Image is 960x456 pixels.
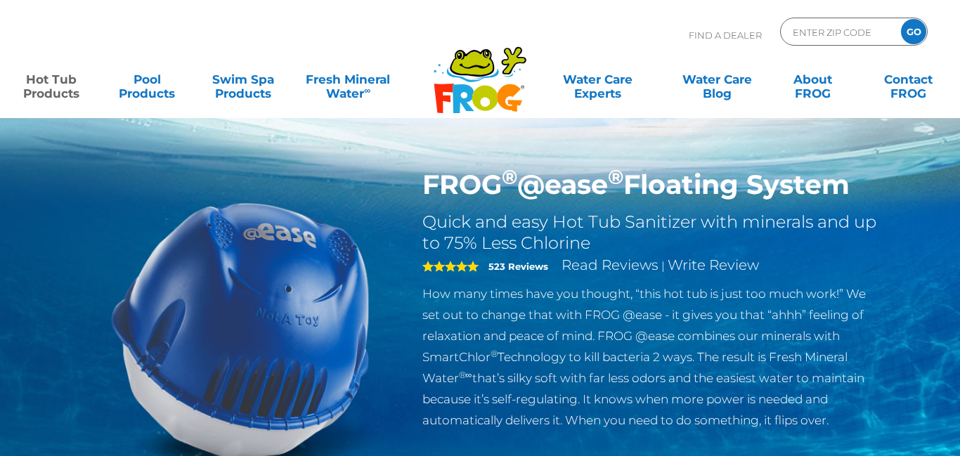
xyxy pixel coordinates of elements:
sup: ®∞ [459,370,472,380]
sup: ∞ [364,85,370,96]
input: Zip Code Form [791,22,886,42]
a: Water CareBlog [680,65,754,93]
input: GO [901,19,926,44]
a: Fresh MineralWater∞ [301,65,395,93]
a: PoolProducts [110,65,184,93]
h1: FROG @ease Floating System [422,169,881,201]
span: | [661,259,665,273]
p: How many times have you thought, “this hot tub is just too much work!” We set out to change that ... [422,283,881,431]
a: ContactFROG [871,65,946,93]
strong: 523 Reviews [488,261,548,272]
a: Write Review [668,256,759,273]
sup: ® [502,164,517,189]
a: Read Reviews [562,256,659,273]
a: Swim SpaProducts [206,65,280,93]
a: Water CareExperts [537,65,658,93]
sup: ® [608,164,623,189]
img: Frog Products Logo [426,28,534,114]
h2: Quick and easy Hot Tub Sanitizer with minerals and up to 75% Less Chlorine [422,211,881,254]
a: AboutFROG [776,65,850,93]
span: 5 [422,261,479,272]
p: Find A Dealer [689,18,762,53]
a: Hot TubProducts [14,65,89,93]
sup: ® [491,348,498,359]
